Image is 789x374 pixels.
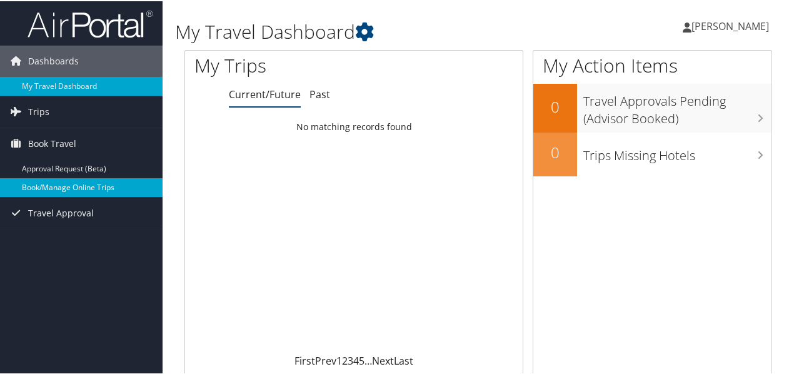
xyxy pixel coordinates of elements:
h1: My Action Items [533,51,771,78]
a: 0Travel Approvals Pending (Advisor Booked) [533,83,771,131]
a: Past [309,86,330,100]
h1: My Travel Dashboard [175,18,580,44]
h3: Trips Missing Hotels [583,139,771,163]
td: No matching records found [185,114,523,137]
span: [PERSON_NAME] [691,18,769,32]
a: Last [394,353,413,366]
span: … [364,353,372,366]
a: 5 [359,353,364,366]
h3: Travel Approvals Pending (Advisor Booked) [583,85,771,126]
span: Travel Approval [28,196,94,228]
span: Book Travel [28,127,76,158]
a: 3 [348,353,353,366]
a: First [294,353,315,366]
a: Current/Future [229,86,301,100]
h1: My Trips [194,51,373,78]
a: 1 [336,353,342,366]
span: Dashboards [28,44,79,76]
a: 0Trips Missing Hotels [533,131,771,175]
a: Prev [315,353,336,366]
a: [PERSON_NAME] [683,6,781,44]
h2: 0 [533,95,577,116]
span: Trips [28,95,49,126]
a: 2 [342,353,348,366]
a: 4 [353,353,359,366]
a: Next [372,353,394,366]
img: airportal-logo.png [28,8,153,38]
h2: 0 [533,141,577,162]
